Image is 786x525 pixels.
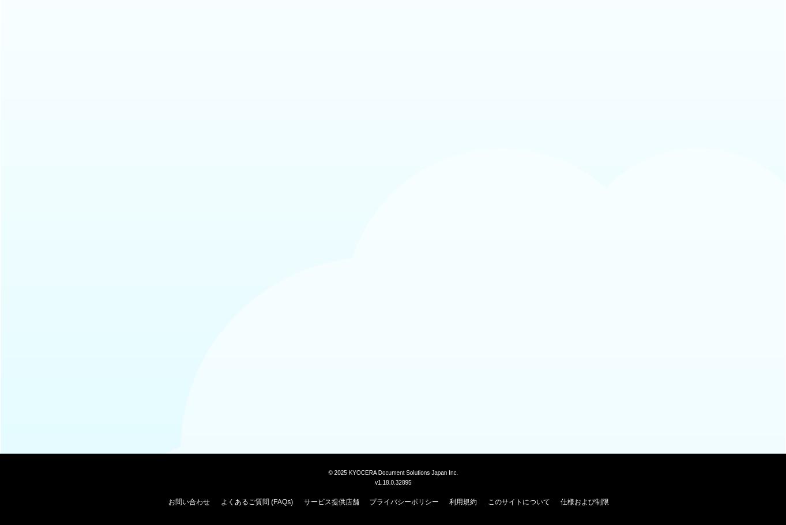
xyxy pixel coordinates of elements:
[168,498,210,506] a: お問い合わせ
[561,498,609,506] a: 仕様および制限
[449,498,477,506] a: 利用規約
[487,498,550,506] a: このサイトについて
[370,498,439,506] a: プライバシーポリシー
[328,469,458,476] span: © 2025 KYOCERA Document Solutions Japan Inc.
[375,479,411,486] span: v1.18.0.32895
[221,498,293,506] a: よくあるご質問 (FAQs)
[303,498,359,506] a: サービス提供店舗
